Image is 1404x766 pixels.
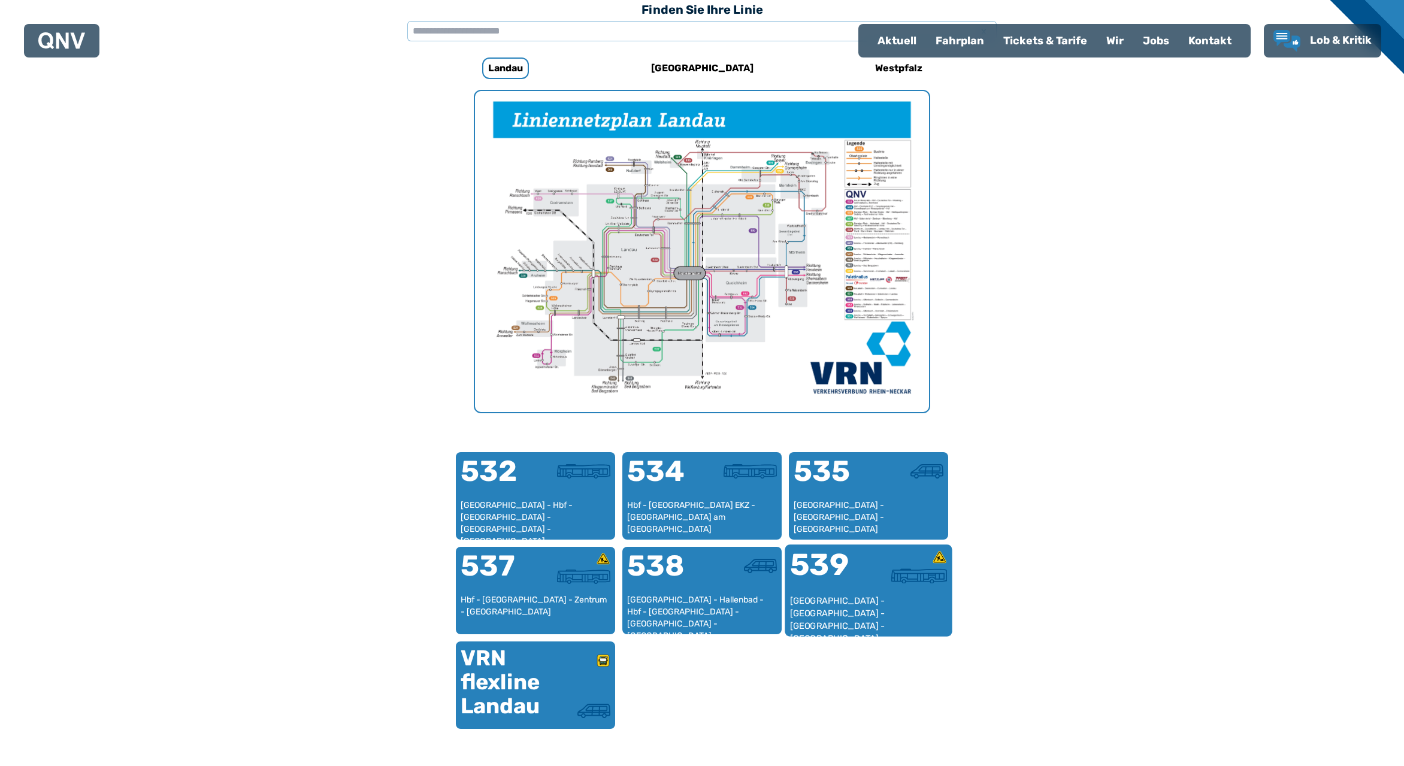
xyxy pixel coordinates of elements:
div: 539 [790,550,869,595]
li: 1 von 1 [475,91,929,412]
a: Lob & Kritik [1273,30,1372,52]
div: 537 [461,552,535,595]
img: Stadtbus [891,568,947,583]
img: QNV Logo [38,32,85,49]
a: [GEOGRAPHIC_DATA] [622,54,782,83]
div: Hbf - [GEOGRAPHIC_DATA] EKZ - [GEOGRAPHIC_DATA] am [GEOGRAPHIC_DATA] [627,499,777,535]
img: Netzpläne Landau Seite 1 von 1 [475,91,929,412]
img: Kleinbus [577,704,610,718]
img: Stadtbus [724,464,777,479]
div: VRN flexline Landau [461,646,535,718]
a: QNV Logo [38,29,85,53]
img: Kleinbus [744,559,777,573]
span: Lob & Kritik [1310,34,1372,47]
a: Kontakt [1179,25,1241,56]
a: Aktuell [868,25,926,56]
a: Wir [1097,25,1133,56]
div: My Favorite Images [475,91,929,412]
div: [GEOGRAPHIC_DATA] - [GEOGRAPHIC_DATA] - [GEOGRAPHIC_DATA] [794,499,943,535]
img: Stadtbus [557,464,610,479]
div: [GEOGRAPHIC_DATA] - [GEOGRAPHIC_DATA] - [GEOGRAPHIC_DATA] - [GEOGRAPHIC_DATA] - [GEOGRAPHIC_DATA]... [790,595,948,631]
h6: Landau [482,57,529,79]
h6: [GEOGRAPHIC_DATA] [646,59,758,78]
div: Hbf - [GEOGRAPHIC_DATA] - Zentrum - [GEOGRAPHIC_DATA] [461,594,610,629]
a: Fahrplan [926,25,994,56]
div: [GEOGRAPHIC_DATA] - Hbf - [GEOGRAPHIC_DATA] - [GEOGRAPHIC_DATA] - [GEOGRAPHIC_DATA] - [GEOGRAPHIC... [461,499,610,535]
div: 534 [627,457,702,500]
img: Kleinbus [910,464,943,479]
a: Landau [426,54,585,83]
a: Westpfalz [819,54,978,83]
img: Stadtbus [557,570,610,584]
a: Jobs [1133,25,1179,56]
div: 532 [461,457,535,500]
a: Tickets & Tarife [994,25,1097,56]
div: 538 [627,552,702,595]
div: 535 [794,457,869,500]
div: [GEOGRAPHIC_DATA] - Hallenbad - Hbf - [GEOGRAPHIC_DATA] - [GEOGRAPHIC_DATA] - [GEOGRAPHIC_DATA] [627,594,777,629]
h6: Westpfalz [870,59,927,78]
